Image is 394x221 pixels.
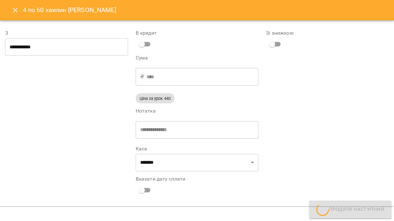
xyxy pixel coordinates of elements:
button: Close [8,3,23,18]
label: В кредит [136,31,259,36]
span: Ціна за урок 440 [136,95,175,101]
label: З [5,31,128,36]
label: Каса [136,146,259,151]
h6: 4 по 60 хвилин [PERSON_NAME] [23,5,116,15]
p: ₴ [140,73,144,80]
label: Нотатка [136,108,259,114]
label: Вказати дату сплати [136,176,259,182]
label: Сума [136,55,259,60]
label: Зі знижкою [266,31,389,36]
